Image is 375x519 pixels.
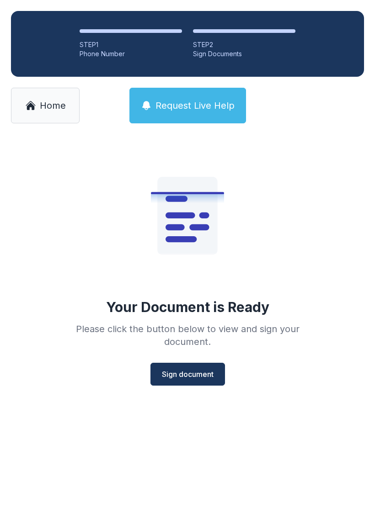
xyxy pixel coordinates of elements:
span: Sign document [162,369,214,380]
span: Request Live Help [155,99,235,112]
div: Sign Documents [193,49,295,58]
div: Please click the button below to view and sign your document. [56,323,319,348]
div: Phone Number [80,49,182,58]
div: STEP 2 [193,40,295,49]
div: STEP 1 [80,40,182,49]
div: Your Document is Ready [106,299,269,315]
span: Home [40,99,66,112]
